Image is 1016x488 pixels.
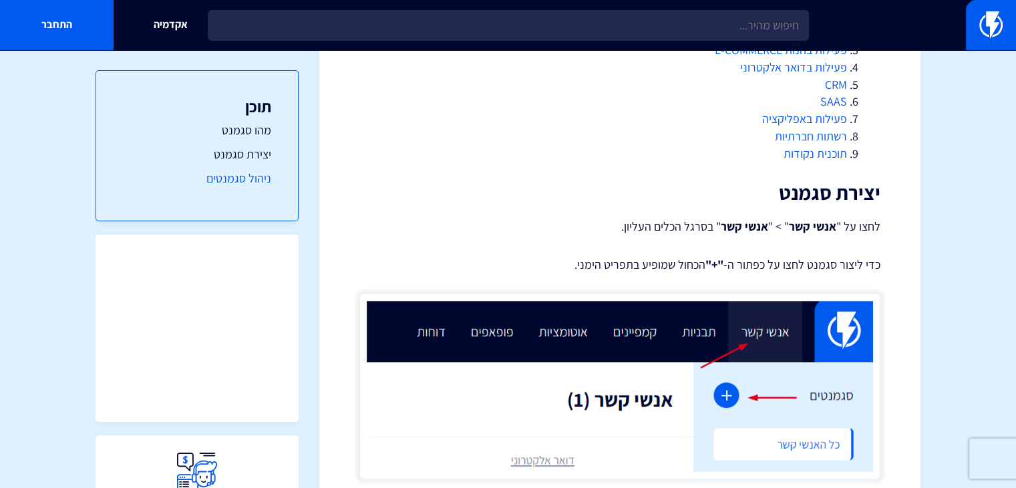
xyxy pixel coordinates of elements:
strong: אנשי קשר [789,219,836,234]
strong: "+" [705,257,723,272]
input: חיפוש מהיר... [208,10,809,41]
p: לחצו על " " > " " בסרגל הכלים העליון. [359,217,880,236]
a: SAAS [820,94,847,109]
p: כדי ליצור סגמנט לחצו על כפתור ה- הכחול שמופיע בתפריט הימני. [359,256,880,273]
a: יצירת סגמנט [123,146,271,163]
a: רשתות חברתיות [775,128,847,144]
a: תוכנית נקודות [784,146,847,161]
a: פעילות בדואר אלקטרוני [740,59,847,75]
a: CRM [825,77,847,92]
h2: יצירת סגמנט [359,182,880,204]
a: מהו סגמנט [123,122,271,139]
a: פעילות באפליקציה [762,111,847,126]
strong: אנשי קשר [721,219,768,234]
h3: תוכן [123,98,271,115]
a: ניהול סגמנטים [123,170,271,187]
